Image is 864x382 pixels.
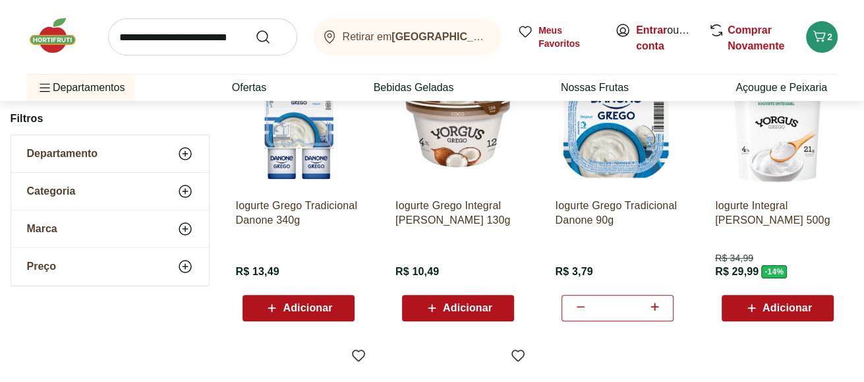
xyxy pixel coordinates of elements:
[236,199,361,228] a: Iogurte Grego Tradicional Danone 340g
[806,21,838,53] button: Carrinho
[735,80,827,96] a: Açougue e Peixaria
[722,295,834,321] button: Adicionar
[443,303,492,313] span: Adicionar
[37,72,53,104] button: Menu
[715,251,753,265] span: R$ 34,99
[27,222,57,236] span: Marca
[11,173,209,210] button: Categoria
[243,295,355,321] button: Adicionar
[374,80,454,96] a: Bebidas Geladas
[827,32,832,42] span: 2
[561,80,629,96] a: Nossas Frutas
[555,265,592,279] span: R$ 3,79
[255,29,287,45] button: Submit Search
[37,72,125,104] span: Departamentos
[517,24,599,50] a: Meus Favoritos
[313,18,502,55] button: Retirar em[GEOGRAPHIC_DATA]/[GEOGRAPHIC_DATA]
[11,135,209,172] button: Departamento
[27,185,76,198] span: Categoria
[395,265,439,279] span: R$ 10,49
[27,147,98,160] span: Departamento
[108,18,297,55] input: search
[236,63,361,188] img: Iogurte Grego Tradicional Danone 340g
[761,265,787,278] span: - 14 %
[11,210,209,247] button: Marca
[395,63,521,188] img: Iogurte Grego Integral Coco Yorgus 130g
[26,16,92,55] img: Hortifruti
[538,24,599,50] span: Meus Favoritos
[763,303,812,313] span: Adicionar
[715,63,840,188] img: Iogurte Integral Yorgus Grego 500g
[728,24,784,51] a: Comprar Novamente
[715,265,759,279] span: R$ 29,99
[555,199,680,228] a: Iogurte Grego Tradicional Danone 90g
[343,31,488,43] span: Retirar em
[391,31,619,42] b: [GEOGRAPHIC_DATA]/[GEOGRAPHIC_DATA]
[283,303,332,313] span: Adicionar
[395,199,521,228] a: Iogurte Grego Integral [PERSON_NAME] 130g
[636,22,695,54] span: ou
[232,80,266,96] a: Ofertas
[715,199,840,228] a: Iogurte Integral [PERSON_NAME] 500g
[636,24,667,36] a: Entrar
[402,295,514,321] button: Adicionar
[555,63,680,188] img: Iogurte Grego Tradicional Danone 90g
[11,106,210,132] h2: Filtros
[11,248,209,285] button: Preço
[27,260,56,273] span: Preço
[236,265,279,279] span: R$ 13,49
